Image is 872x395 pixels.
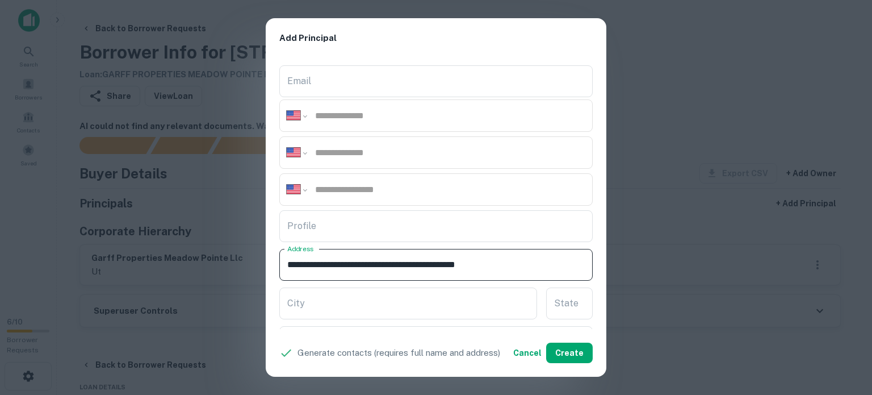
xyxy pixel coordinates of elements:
p: Generate contacts (requires full name and address) [297,346,500,360]
button: Cancel [509,343,546,363]
h2: Add Principal [266,18,606,59]
button: Create [546,343,593,363]
label: Address [287,244,313,253]
iframe: Chat Widget [815,304,872,359]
